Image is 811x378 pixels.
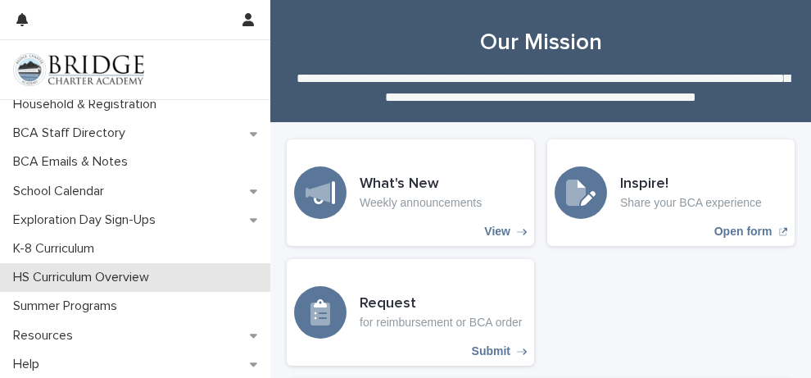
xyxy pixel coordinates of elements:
[7,97,170,112] p: Household & Registration
[7,298,130,314] p: Summer Programs
[7,328,86,344] p: Resources
[7,241,107,257] p: K-8 Curriculum
[547,139,795,246] a: Open form
[7,125,138,141] p: BCA Staff Directory
[7,357,52,372] p: Help
[7,154,141,170] p: BCA Emails & Notes
[7,270,162,285] p: HS Curriculum Overview
[472,344,510,358] p: Submit
[7,184,117,199] p: School Calendar
[484,225,510,239] p: View
[620,175,762,194] h3: Inspire!
[287,30,795,57] h1: Our Mission
[287,139,534,246] a: View
[360,175,482,194] h3: What's New
[287,259,534,366] a: Submit
[620,196,762,210] p: Share your BCA experience
[360,316,522,330] p: for reimbursement or BCA order
[360,295,522,313] h3: Request
[360,196,482,210] p: Weekly announcements
[714,225,772,239] p: Open form
[7,212,169,228] p: Exploration Day Sign-Ups
[13,53,144,86] img: V1C1m3IdTEidaUdm9Hs0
